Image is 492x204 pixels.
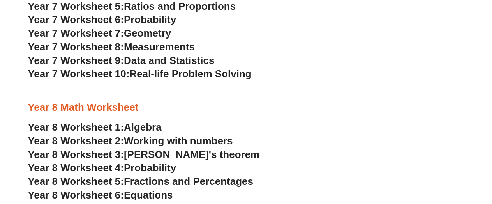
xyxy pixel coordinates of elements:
span: Real-life Problem Solving [129,68,251,80]
a: Year 7 Worksheet 9:Data and Statistics [28,55,215,66]
span: Probability [124,14,176,25]
a: Year 8 Worksheet 3:[PERSON_NAME]'s theorem [28,149,260,160]
span: Geometry [124,27,171,39]
span: Ratios and Proportions [124,0,236,12]
a: Year 7 Worksheet 7:Geometry [28,27,171,39]
span: Working with numbers [124,135,233,147]
span: Data and Statistics [124,55,215,66]
span: Year 7 Worksheet 10: [28,68,130,80]
a: Year 7 Worksheet 6:Probability [28,14,176,25]
span: Fractions and Percentages [124,176,253,187]
span: Algebra [124,121,162,133]
span: Year 7 Worksheet 7: [28,27,124,39]
h3: Year 8 Math Worksheet [28,101,464,114]
a: Year 8 Worksheet 2:Working with numbers [28,135,233,147]
span: Year 8 Worksheet 1: [28,121,124,133]
span: Year 7 Worksheet 6: [28,14,124,25]
span: [PERSON_NAME]'s theorem [124,149,259,160]
span: Year 8 Worksheet 6: [28,189,124,201]
span: Probability [124,162,176,174]
a: Year 8 Worksheet 5:Fractions and Percentages [28,176,254,187]
span: Equations [124,189,173,201]
span: Year 7 Worksheet 5: [28,0,124,12]
span: Measurements [124,41,195,53]
iframe: Chat Widget [362,116,492,204]
span: Year 8 Worksheet 4: [28,162,124,174]
span: Year 7 Worksheet 9: [28,55,124,66]
a: Year 7 Worksheet 10:Real-life Problem Solving [28,68,252,80]
span: Year 8 Worksheet 5: [28,176,124,187]
a: Year 8 Worksheet 6:Equations [28,189,173,201]
span: Year 8 Worksheet 3: [28,149,124,160]
a: Year 7 Worksheet 8:Measurements [28,41,195,53]
a: Year 8 Worksheet 1:Algebra [28,121,162,133]
span: Year 7 Worksheet 8: [28,41,124,53]
span: Year 8 Worksheet 2: [28,135,124,147]
a: Year 7 Worksheet 5:Ratios and Proportions [28,0,236,12]
a: Year 8 Worksheet 4:Probability [28,162,176,174]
